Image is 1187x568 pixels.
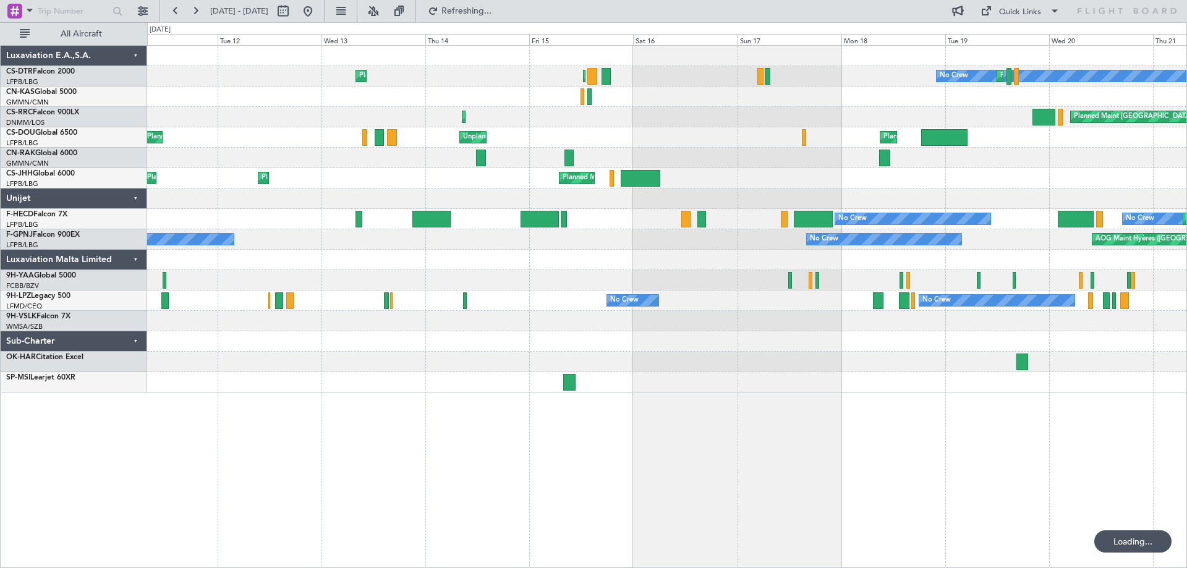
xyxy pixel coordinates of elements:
[6,138,38,148] a: LFPB/LBG
[974,1,1066,21] button: Quick Links
[6,272,76,279] a: 9H-YAAGlobal 5000
[6,220,38,229] a: LFPB/LBG
[6,150,77,157] a: CN-RAKGlobal 6000
[6,322,43,331] a: WMSA/SZB
[1000,67,1063,85] div: Planned Maint Sofia
[6,374,75,381] a: SP-MSILearjet 60XR
[441,7,493,15] span: Refreshing...
[6,77,38,87] a: LFPB/LBG
[633,34,737,45] div: Sat 16
[6,354,83,361] a: OK-HARCitation Excel
[6,68,33,75] span: CS-DTR
[999,6,1041,19] div: Quick Links
[6,88,77,96] a: CN-KASGlobal 5000
[610,291,639,310] div: No Crew
[945,34,1049,45] div: Tue 19
[6,88,35,96] span: CN-KAS
[6,179,38,189] a: LFPB/LBG
[6,281,39,290] a: FCBB/BZV
[6,211,67,218] a: F-HECDFalcon 7X
[6,150,35,157] span: CN-RAK
[6,302,42,311] a: LFMD/CEQ
[6,98,49,107] a: GMMN/CMN
[321,34,425,45] div: Wed 13
[738,34,841,45] div: Sun 17
[6,292,31,300] span: 9H-LPZ
[6,170,75,177] a: CS-JHHGlobal 6000
[1049,34,1153,45] div: Wed 20
[422,1,496,21] button: Refreshing...
[359,67,422,85] div: Planned Maint Sofia
[6,129,77,137] a: CS-DOUGlobal 6500
[6,313,70,320] a: 9H-VSLKFalcon 7X
[6,292,70,300] a: 9H-LPZLegacy 500
[210,6,268,17] span: [DATE] - [DATE]
[810,230,838,248] div: No Crew
[1094,530,1172,553] div: Loading...
[6,354,36,361] span: OK-HAR
[6,109,33,116] span: CS-RRC
[32,30,130,38] span: All Aircraft
[6,374,30,381] span: SP-MSI
[6,313,36,320] span: 9H-VSLK
[6,231,33,239] span: F-GPNJ
[6,159,49,168] a: GMMN/CMN
[6,231,80,239] a: F-GPNJFalcon 900EX
[838,210,867,228] div: No Crew
[940,67,968,85] div: No Crew
[6,211,33,218] span: F-HECD
[38,2,109,20] input: Trip Number
[14,24,134,44] button: All Aircraft
[922,291,951,310] div: No Crew
[6,118,45,127] a: DNMM/LOS
[6,129,35,137] span: CS-DOU
[218,34,321,45] div: Tue 12
[463,128,666,146] div: Unplanned Maint [GEOGRAPHIC_DATA] ([GEOGRAPHIC_DATA])
[150,25,171,35] div: [DATE]
[425,34,529,45] div: Thu 14
[6,68,75,75] a: CS-DTRFalcon 2000
[6,109,79,116] a: CS-RRCFalcon 900LX
[841,34,945,45] div: Mon 18
[6,240,38,250] a: LFPB/LBG
[1126,210,1154,228] div: No Crew
[114,34,218,45] div: Mon 11
[563,169,757,187] div: Planned Maint [GEOGRAPHIC_DATA] ([GEOGRAPHIC_DATA])
[6,272,34,279] span: 9H-YAA
[262,169,456,187] div: Planned Maint [GEOGRAPHIC_DATA] ([GEOGRAPHIC_DATA])
[529,34,633,45] div: Fri 15
[6,170,33,177] span: CS-JHH
[883,128,1078,146] div: Planned Maint [GEOGRAPHIC_DATA] ([GEOGRAPHIC_DATA])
